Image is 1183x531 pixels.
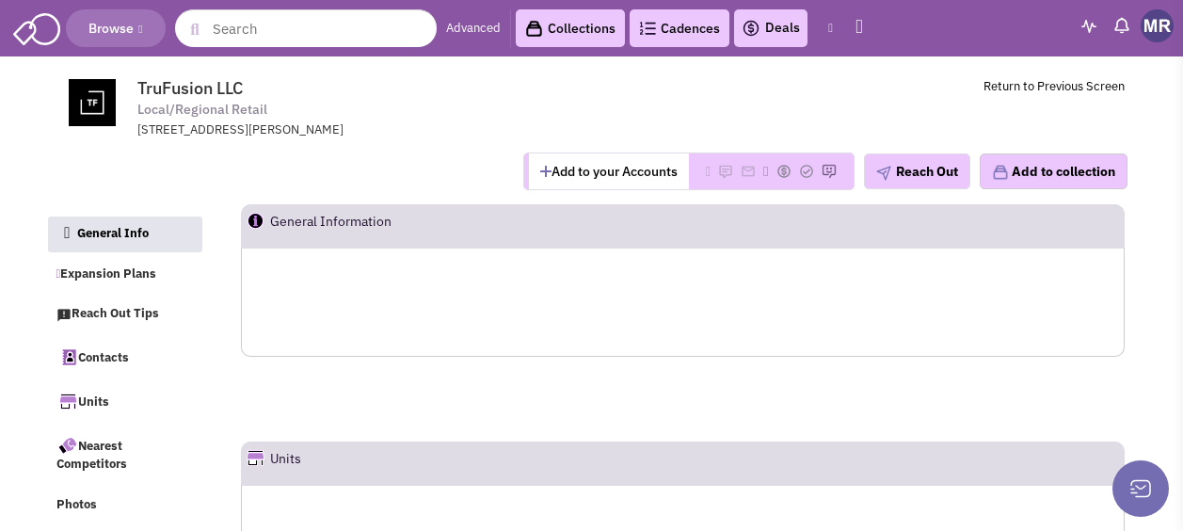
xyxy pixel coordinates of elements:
a: Units [47,381,201,421]
a: Advanced [446,20,501,38]
img: icon-collection-lavender.png [992,164,1009,181]
img: Please add to your accounts [822,164,837,179]
img: Cadences_logo.png [639,22,656,35]
span: Browse [86,20,146,37]
button: Add to collection [980,153,1127,189]
a: Photos [47,488,201,523]
a: Collections [516,9,625,47]
img: Please add to your accounts [799,164,814,179]
h2: General Information [270,205,446,247]
input: Search [175,9,437,47]
a: General Info [48,217,202,252]
img: icon-deals.svg [742,17,760,40]
a: Reach Out Tips [47,297,201,332]
button: Add to your Accounts [513,153,673,189]
img: icon-collection-lavender-black.svg [525,20,543,38]
img: Please add to your accounts [734,164,749,179]
span: Local/Regional Retail [137,100,267,120]
img: Please add to your accounts [711,164,727,179]
a: Contacts [47,337,201,377]
button: Browse [66,9,166,47]
a: Nearest Competitors [47,426,201,483]
h2: Units [270,442,301,484]
img: Matt Rau [1141,9,1174,42]
img: SmartAdmin [13,9,60,45]
a: Return to Previous Screen [983,78,1125,94]
a: Cadences [630,9,729,47]
div: [STREET_ADDRESS][PERSON_NAME] [137,121,629,139]
a: Expansion Plans [47,257,201,293]
a: Deals [742,17,800,40]
img: plane.png [876,166,891,181]
button: Reach Out [864,153,970,189]
span: TruFusion LLC [137,77,243,99]
img: Please add to your accounts [776,164,791,179]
